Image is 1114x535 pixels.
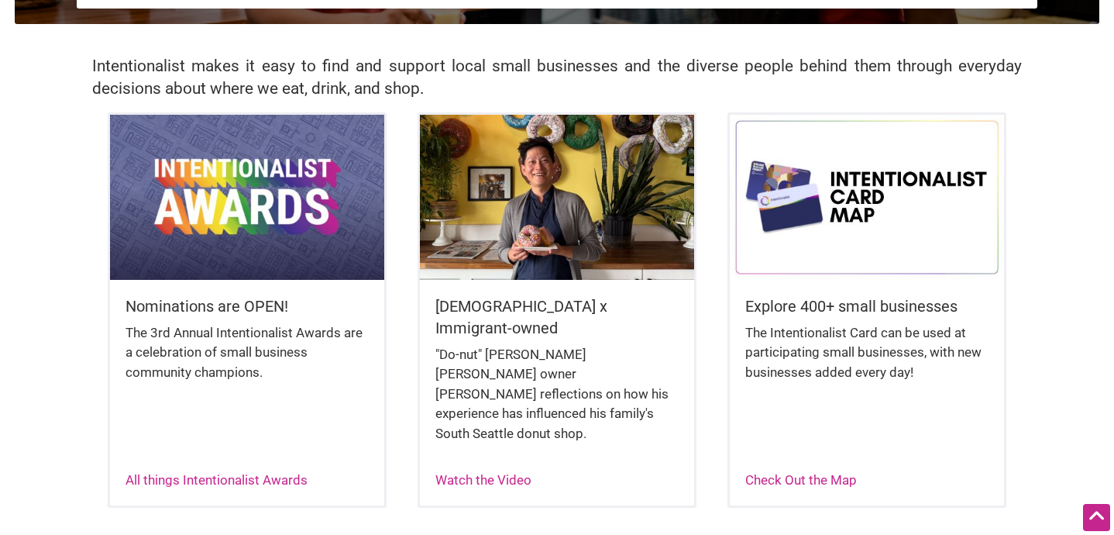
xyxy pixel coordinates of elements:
[420,115,694,279] img: King Donuts - Hong Chhuor
[1083,504,1110,531] div: Scroll Back to Top
[110,115,384,279] img: Intentionalist Awards
[125,295,369,317] h5: Nominations are OPEN!
[745,472,857,488] a: Check Out the Map
[435,295,679,339] h5: [DEMOGRAPHIC_DATA] x Immigrant-owned
[435,345,679,460] div: "Do-nut" [PERSON_NAME] [PERSON_NAME] owner [PERSON_NAME] reflections on how his experience has in...
[435,472,531,488] a: Watch the Video
[125,323,369,399] div: The 3rd Annual Intentionalist Awards are a celebration of small business community champions.
[745,295,989,317] h5: Explore 400+ small businesses
[745,323,989,399] div: The Intentionalist Card can be used at participating small businesses, with new businesses added ...
[730,115,1004,279] img: Intentionalist Card Map
[92,55,1022,100] h2: Intentionalist makes it easy to find and support local small businesses and the diverse people be...
[125,472,308,488] a: All things Intentionalist Awards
